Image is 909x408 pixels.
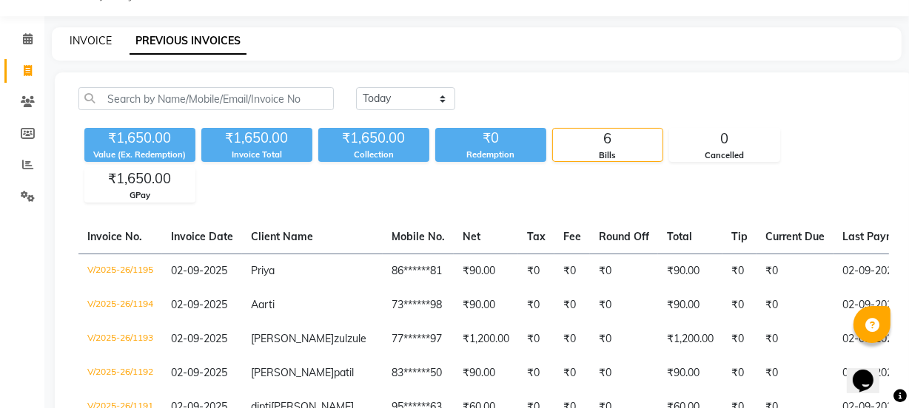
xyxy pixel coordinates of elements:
td: ₹0 [518,322,554,356]
div: 6 [553,129,663,149]
td: ₹0 [518,288,554,322]
span: Aarti [251,298,275,311]
td: ₹0 [757,322,833,356]
td: ₹0 [757,288,833,322]
td: ₹90.00 [454,356,518,390]
td: ₹0 [757,356,833,390]
iframe: chat widget [847,349,894,393]
td: ₹0 [722,356,757,390]
td: ₹1,200.00 [454,322,518,356]
div: 0 [670,129,779,149]
td: V/2025-26/1193 [78,322,162,356]
input: Search by Name/Mobile/Email/Invoice No [78,87,334,110]
span: 02-09-2025 [171,298,227,311]
td: ₹0 [722,322,757,356]
td: ₹0 [554,254,590,288]
div: Bills [553,149,663,162]
span: Fee [563,230,581,243]
td: ₹0 [722,288,757,322]
td: ₹90.00 [658,356,722,390]
div: Redemption [435,149,546,161]
td: ₹90.00 [454,288,518,322]
td: ₹0 [518,356,554,390]
td: ₹0 [554,288,590,322]
span: Invoice No. [87,230,142,243]
td: ₹90.00 [658,288,722,322]
td: ₹0 [590,356,658,390]
td: ₹0 [590,322,658,356]
div: Collection [318,149,429,161]
a: INVOICE [70,34,112,47]
div: ₹1,650.00 [85,169,195,189]
div: Value (Ex. Redemption) [84,149,195,161]
span: Priya [251,264,275,277]
td: V/2025-26/1195 [78,254,162,288]
span: patil [334,366,354,379]
td: V/2025-26/1192 [78,356,162,390]
td: ₹0 [722,254,757,288]
td: ₹90.00 [658,254,722,288]
div: GPay [85,189,195,202]
span: 02-09-2025 [171,332,227,345]
td: ₹0 [554,356,590,390]
span: Tip [731,230,748,243]
span: Tax [527,230,546,243]
td: ₹0 [554,322,590,356]
div: ₹1,650.00 [84,128,195,149]
span: 02-09-2025 [171,264,227,277]
div: Cancelled [670,149,779,162]
span: [PERSON_NAME] [251,366,334,379]
div: ₹0 [435,128,546,149]
div: Invoice Total [201,149,312,161]
td: ₹0 [590,288,658,322]
td: ₹90.00 [454,254,518,288]
span: Round Off [599,230,649,243]
a: PREVIOUS INVOICES [130,28,246,55]
span: Current Due [765,230,825,243]
span: 02-09-2025 [171,366,227,379]
span: Mobile No. [392,230,445,243]
td: ₹0 [757,254,833,288]
td: ₹0 [590,254,658,288]
span: zulzule [334,332,366,345]
td: ₹1,200.00 [658,322,722,356]
span: Net [463,230,480,243]
div: ₹1,650.00 [318,128,429,149]
span: Invoice Date [171,230,233,243]
td: V/2025-26/1194 [78,288,162,322]
td: ₹0 [518,254,554,288]
div: ₹1,650.00 [201,128,312,149]
span: Total [667,230,692,243]
span: [PERSON_NAME] [251,332,334,345]
span: Client Name [251,230,313,243]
